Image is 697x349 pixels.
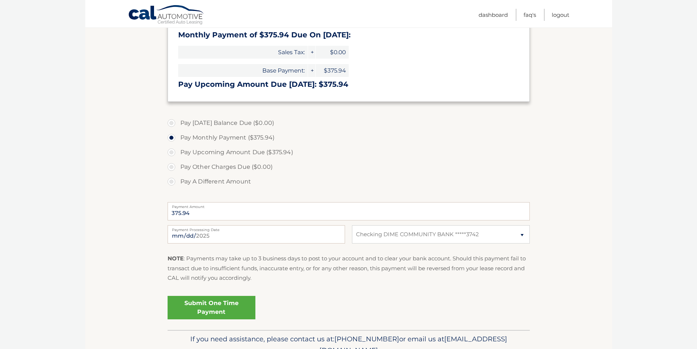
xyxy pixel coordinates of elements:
[168,225,345,244] input: Payment Date
[168,225,345,231] label: Payment Processing Date
[128,5,205,26] a: Cal Automotive
[178,80,519,89] h3: Pay Upcoming Amount Due [DATE]: $375.94
[178,64,308,77] span: Base Payment:
[168,130,530,145] label: Pay Monthly Payment ($375.94)
[168,255,184,262] strong: NOTE
[168,296,255,319] a: Submit One Time Payment
[178,46,308,59] span: Sales Tax:
[178,30,519,40] h3: Monthly Payment of $375.94 Due On [DATE]:
[168,202,530,220] input: Payment Amount
[168,116,530,130] label: Pay [DATE] Balance Due ($0.00)
[316,64,349,77] span: $375.94
[334,335,399,343] span: [PHONE_NUMBER]
[168,174,530,189] label: Pay A Different Amount
[168,145,530,160] label: Pay Upcoming Amount Due ($375.94)
[168,160,530,174] label: Pay Other Charges Due ($0.00)
[479,9,508,21] a: Dashboard
[308,46,315,59] span: +
[168,254,530,283] p: : Payments may take up to 3 business days to post to your account and to clear your bank account....
[308,64,315,77] span: +
[168,202,530,208] label: Payment Amount
[316,46,349,59] span: $0.00
[552,9,569,21] a: Logout
[524,9,536,21] a: FAQ's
